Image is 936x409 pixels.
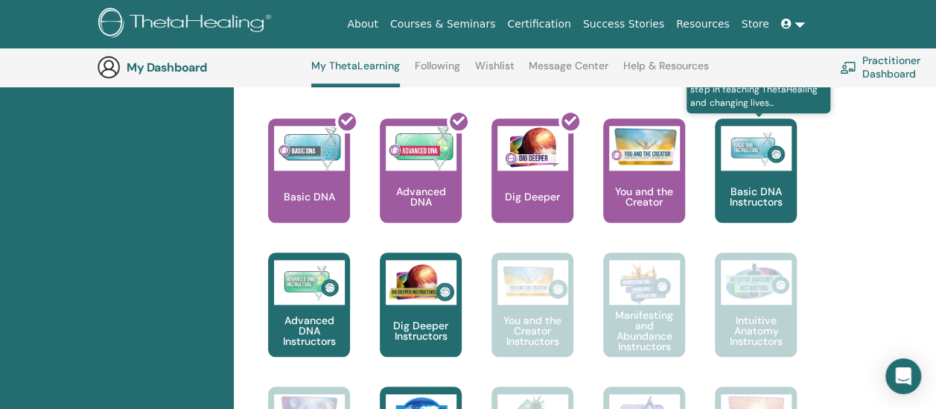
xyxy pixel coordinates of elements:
img: Basic DNA [274,126,345,171]
p: Dig Deeper Instructors [380,320,462,341]
img: Manifesting and Abundance Instructors [609,260,680,305]
a: The best way to learn is to teach. This seminar is the first step in teaching ThetaHealing and ch... [715,118,797,253]
a: Following [415,60,460,83]
a: Dig Deeper Instructors Dig Deeper Instructors [380,253,462,387]
a: Advanced DNA Advanced DNA [380,118,462,253]
span: The best way to learn is to teach. This seminar is the first step in teaching ThetaHealing and ch... [687,52,830,113]
a: Courses & Seminars [384,10,502,38]
img: Dig Deeper [497,126,568,171]
a: Help & Resources [623,60,709,83]
p: Basic DNA Instructors [715,186,797,207]
img: Basic DNA Instructors [721,126,792,171]
a: Store [736,10,775,38]
p: Dig Deeper [499,191,566,202]
img: Advanced DNA [386,126,456,171]
img: generic-user-icon.jpg [97,55,121,79]
a: Certification [501,10,576,38]
a: Basic DNA Basic DNA [268,118,350,253]
a: Manifesting and Abundance Instructors Manifesting and Abundance Instructors [603,253,685,387]
a: Success Stories [577,10,670,38]
a: Intuitive Anatomy Instructors Intuitive Anatomy Instructors [715,253,797,387]
a: Advanced DNA Instructors Advanced DNA Instructors [268,253,350,387]
p: You and the Creator [603,186,685,207]
img: Intuitive Anatomy Instructors [721,260,792,305]
a: Dig Deeper Dig Deeper [491,118,573,253]
p: You and the Creator Instructors [491,315,573,346]
a: About [341,10,383,38]
img: Advanced DNA Instructors [274,260,345,305]
a: Resources [670,10,736,38]
a: My ThetaLearning [311,60,400,87]
a: You and the Creator Instructors You and the Creator Instructors [491,253,573,387]
img: logo.png [98,7,276,41]
img: You and the Creator Instructors [497,260,568,305]
img: chalkboard-teacher.svg [840,61,856,73]
p: Advanced DNA [380,186,462,207]
div: Open Intercom Messenger [885,358,921,394]
p: Manifesting and Abundance Instructors [603,310,685,352]
img: You and the Creator [609,126,680,167]
p: Advanced DNA Instructors [268,315,350,346]
p: Intuitive Anatomy Instructors [715,315,797,346]
a: Message Center [529,60,608,83]
h3: My Dashboard [127,60,276,74]
a: Wishlist [475,60,515,83]
a: You and the Creator You and the Creator [603,118,685,253]
img: Dig Deeper Instructors [386,260,456,305]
